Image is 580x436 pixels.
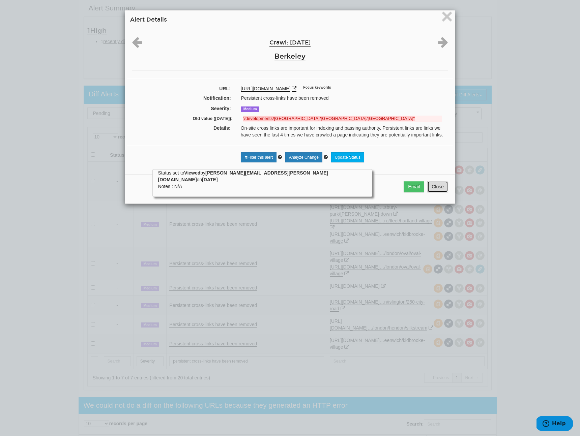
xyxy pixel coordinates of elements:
div: On-site cross links are important for indexing and passing authority. Persistent links are links ... [236,125,453,138]
label: URL: [127,85,236,92]
strong: "/developments/[GEOGRAPHIC_DATA]/[GEOGRAPHIC_DATA]/[GEOGRAPHIC_DATA]" [243,116,415,121]
button: Close [441,11,453,24]
a: Berkeley [274,52,306,61]
a: Crawl: [DATE] [269,39,311,46]
div: Status set to by on Notes : N/A [158,169,367,190]
a: Analyze Change [285,152,322,162]
span: Medium [241,106,259,112]
label: Notification: [128,95,236,101]
h4: Alert Details [130,15,450,24]
label: Severity: [128,105,236,112]
strong: [DATE] [202,177,217,182]
sup: Focus keywords [303,85,331,89]
a: Update Status [331,152,364,162]
a: Previous alert [132,42,142,48]
div: Persistent cross-links have been removed [236,95,452,101]
a: Filter this alert [241,152,277,162]
button: Close [427,181,448,192]
span: × [441,5,453,28]
button: Email [404,181,424,192]
strong: Viewed [184,170,200,176]
a: [URL][DOMAIN_NAME] [241,86,291,92]
iframe: Opens a widget where you can find more information [536,416,573,433]
label: Details: [127,125,236,131]
label: Old value ([DATE]): [133,116,238,122]
a: Next alert [438,42,448,48]
strong: [PERSON_NAME][EMAIL_ADDRESS][PERSON_NAME][DOMAIN_NAME] [158,170,328,182]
